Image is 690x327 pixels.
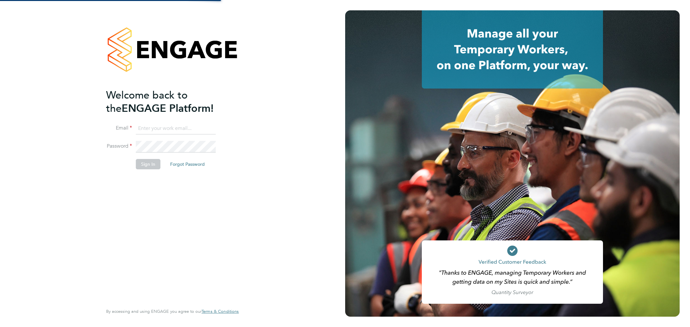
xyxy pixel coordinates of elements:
[202,309,239,314] a: Terms & Conditions
[106,125,132,132] label: Email
[136,123,216,134] input: Enter your work email...
[106,89,232,115] h2: ENGAGE Platform!
[106,309,239,314] span: By accessing and using ENGAGE you agree to our
[165,159,210,169] button: Forgot Password
[106,89,188,115] span: Welcome back to the
[106,143,132,150] label: Password
[136,159,160,169] button: Sign In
